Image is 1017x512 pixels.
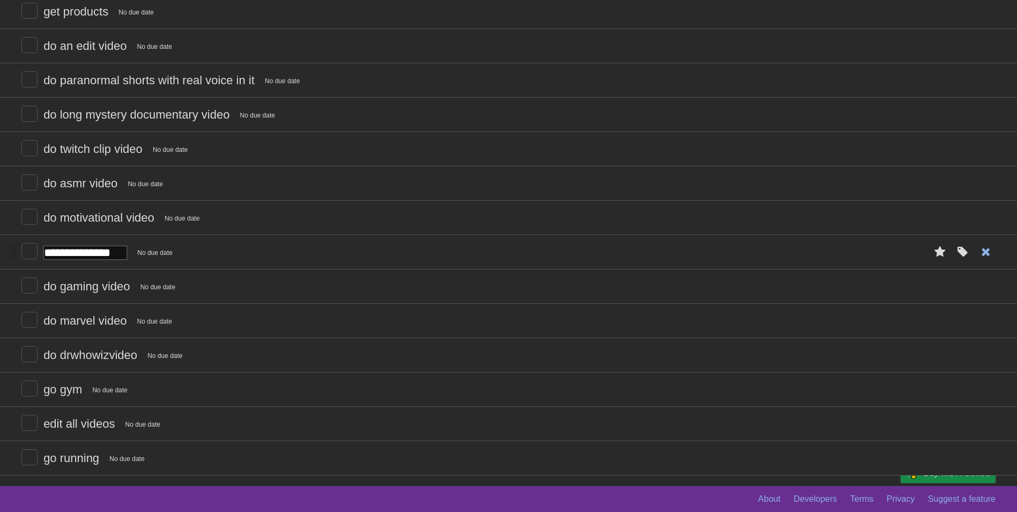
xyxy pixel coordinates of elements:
span: do marvel video [43,314,129,327]
span: go running [43,451,102,465]
label: Done [21,37,38,53]
span: No due date [236,111,279,120]
span: No due date [133,42,176,52]
label: Done [21,106,38,122]
a: Terms [850,489,874,509]
span: do paranormal shorts with real voice in it [43,74,257,87]
span: edit all videos [43,417,117,430]
a: About [758,489,781,509]
span: No due date [114,8,158,17]
span: do asmr video [43,177,120,190]
span: do twitch clip video [43,142,145,156]
span: No due date [121,420,165,429]
label: Done [21,449,38,465]
a: Developers [793,489,837,509]
label: Done [21,346,38,362]
label: Done [21,140,38,156]
span: No due date [143,351,187,361]
label: Done [21,174,38,191]
span: go gym [43,383,85,396]
label: Star task [930,243,951,261]
span: do gaming video [43,280,132,293]
label: Done [21,415,38,431]
label: Done [21,381,38,397]
span: No due date [160,214,204,223]
a: Suggest a feature [928,489,996,509]
span: No due date [149,145,192,155]
span: No due date [105,454,149,464]
span: No due date [136,282,180,292]
span: Buy me a coffee [923,464,990,482]
label: Done [21,3,38,19]
span: No due date [88,385,131,395]
span: No due date [133,248,176,258]
span: get products [43,5,111,18]
span: No due date [133,317,176,326]
span: do drwhowizvideo [43,348,140,362]
label: Done [21,243,38,259]
label: Done [21,277,38,294]
label: Done [21,71,38,87]
span: No due date [123,179,167,189]
label: Done [21,312,38,328]
label: Done [21,209,38,225]
span: do motivational video [43,211,157,224]
span: do long mystery documentary video [43,108,232,121]
span: No due date [261,76,304,86]
span: do an edit video [43,39,129,53]
a: Privacy [887,489,915,509]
